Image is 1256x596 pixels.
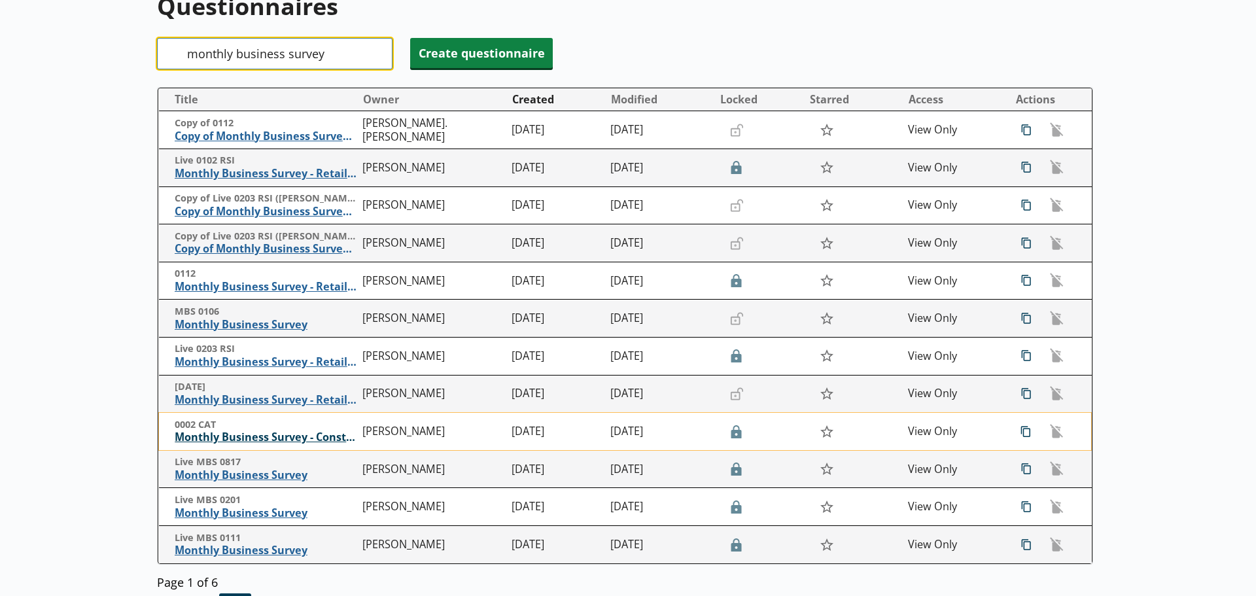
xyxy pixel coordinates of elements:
[506,413,605,451] td: [DATE]
[506,149,605,187] td: [DATE]
[357,186,506,224] td: [PERSON_NAME]
[903,413,1002,451] td: View Only
[164,89,357,110] button: Title
[357,224,506,262] td: [PERSON_NAME]
[175,419,357,431] span: 0002 CAT
[606,89,714,110] button: Modified
[605,338,714,376] td: [DATE]
[175,506,357,520] span: Monthly Business Survey
[715,89,803,110] button: Locked
[175,192,357,205] span: Copy of Live 0203 RSI ([PERSON_NAME] up 2)
[506,450,605,488] td: [DATE]
[812,381,841,406] button: Star
[805,89,903,110] button: Starred
[175,280,357,294] span: Monthly Business Survey - Retail Sales Index
[812,155,841,180] button: Star
[506,111,605,149] td: [DATE]
[175,381,357,393] span: [DATE]
[410,38,553,68] button: Create questionnaire
[605,111,714,149] td: [DATE]
[175,430,357,444] span: Monthly Business Survey - Construction and Allied Trades
[605,413,714,451] td: [DATE]
[358,89,506,110] button: Owner
[903,488,1002,526] td: View Only
[357,338,506,376] td: [PERSON_NAME]
[357,375,506,413] td: [PERSON_NAME]
[903,300,1002,338] td: View Only
[357,111,506,149] td: [PERSON_NAME].[PERSON_NAME]
[812,457,841,482] button: Star
[903,375,1002,413] td: View Only
[175,494,357,506] span: Live MBS 0201
[175,154,357,167] span: Live 0102 RSI
[175,242,357,256] span: Copy of Monthly Business Survey - Retail Sales Index ([PERSON_NAME] up 1)
[357,526,506,564] td: [PERSON_NAME]
[903,224,1002,262] td: View Only
[175,268,357,280] span: 0112
[175,205,357,219] span: Copy of Monthly Business Survey - Retail Sales Index ([PERSON_NAME] up 2)
[175,468,357,482] span: Monthly Business Survey
[175,343,357,355] span: Live 0203 RSI
[506,338,605,376] td: [DATE]
[812,343,841,368] button: Star
[605,375,714,413] td: [DATE]
[812,306,841,331] button: Star
[506,262,605,300] td: [DATE]
[157,570,1093,589] div: Page 1 of 6
[175,230,357,243] span: Copy of Live 0203 RSI ([PERSON_NAME] up 1)
[605,149,714,187] td: [DATE]
[506,488,605,526] td: [DATE]
[903,450,1002,488] td: View Only
[506,375,605,413] td: [DATE]
[157,38,392,69] input: Search questionnaire titles
[812,230,841,255] button: Star
[903,149,1002,187] td: View Only
[903,89,1002,110] button: Access
[605,488,714,526] td: [DATE]
[357,413,506,451] td: [PERSON_NAME]
[605,224,714,262] td: [DATE]
[175,167,357,181] span: Monthly Business Survey - Retail Sales Index
[506,186,605,224] td: [DATE]
[175,130,357,143] span: Copy of Monthly Business Survey - Retail Sales Index
[175,456,357,468] span: Live MBS 0817
[903,111,1002,149] td: View Only
[903,526,1002,564] td: View Only
[357,488,506,526] td: [PERSON_NAME]
[903,186,1002,224] td: View Only
[357,149,506,187] td: [PERSON_NAME]
[175,306,357,318] span: MBS 0106
[506,300,605,338] td: [DATE]
[506,526,605,564] td: [DATE]
[903,262,1002,300] td: View Only
[175,355,357,369] span: Monthly Business Survey - Retail Sales Index
[1002,88,1092,111] th: Actions
[506,224,605,262] td: [DATE]
[605,186,714,224] td: [DATE]
[605,262,714,300] td: [DATE]
[812,193,841,218] button: Star
[812,532,841,557] button: Star
[812,495,841,519] button: Star
[175,532,357,544] span: Live MBS 0111
[903,338,1002,376] td: View Only
[605,450,714,488] td: [DATE]
[357,300,506,338] td: [PERSON_NAME]
[605,526,714,564] td: [DATE]
[812,268,841,293] button: Star
[357,450,506,488] td: [PERSON_NAME]
[357,262,506,300] td: [PERSON_NAME]
[812,419,841,444] button: Star
[506,89,604,110] button: Created
[175,117,357,130] span: Copy of 0112
[175,544,357,557] span: Monthly Business Survey
[175,393,357,407] span: Monthly Business Survey - Retail Sales Index
[605,300,714,338] td: [DATE]
[812,118,841,143] button: Star
[175,318,357,332] span: Monthly Business Survey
